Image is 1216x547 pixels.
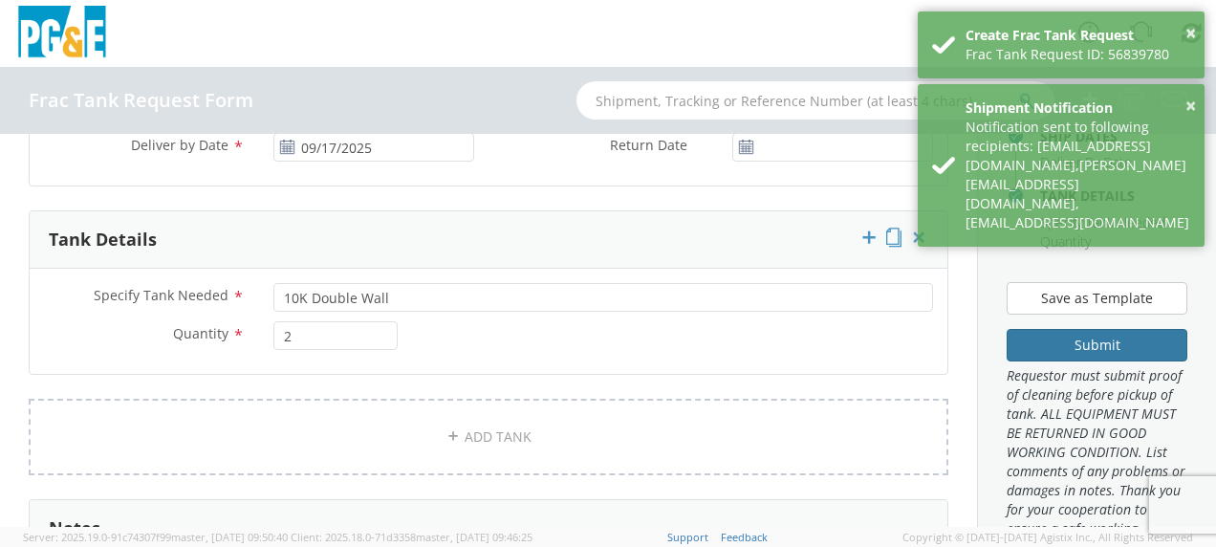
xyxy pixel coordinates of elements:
[14,6,110,62] img: pge-logo-06675f144f4cfa6a6814.png
[966,118,1190,232] div: Notification sent to following recipients: [EMAIL_ADDRESS][DOMAIN_NAME],[PERSON_NAME][EMAIL_ADDRE...
[721,530,768,544] a: Feedback
[902,530,1193,545] span: Copyright © [DATE]-[DATE] Agistix Inc., All Rights Reserved
[966,45,1190,64] div: Frac Tank Request ID: 56839780
[416,530,532,544] span: master, [DATE] 09:46:25
[29,399,948,475] a: ADD TANK
[23,530,288,544] span: Server: 2025.19.0-91c74307f99
[171,530,288,544] span: master, [DATE] 09:50:40
[291,530,532,544] span: Client: 2025.18.0-71d3358
[966,98,1190,118] div: Shipment Notification
[1007,329,1187,361] button: Submit
[1185,20,1196,48] button: ×
[173,324,228,342] span: Quantity
[1007,282,1187,315] button: Save as Template
[49,519,100,538] h3: Notes
[29,90,253,111] h4: Frac Tank Request Form
[576,81,1054,120] input: Shipment, Tracking or Reference Number (at least 4 chars)
[131,136,228,154] span: Deliver by Date
[667,530,708,544] a: Support
[966,26,1190,45] div: Create Frac Tank Request
[610,136,687,154] span: Return Date
[49,230,157,250] h3: Tank Details
[94,286,228,304] span: Specify Tank Needed
[1185,93,1196,120] button: ×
